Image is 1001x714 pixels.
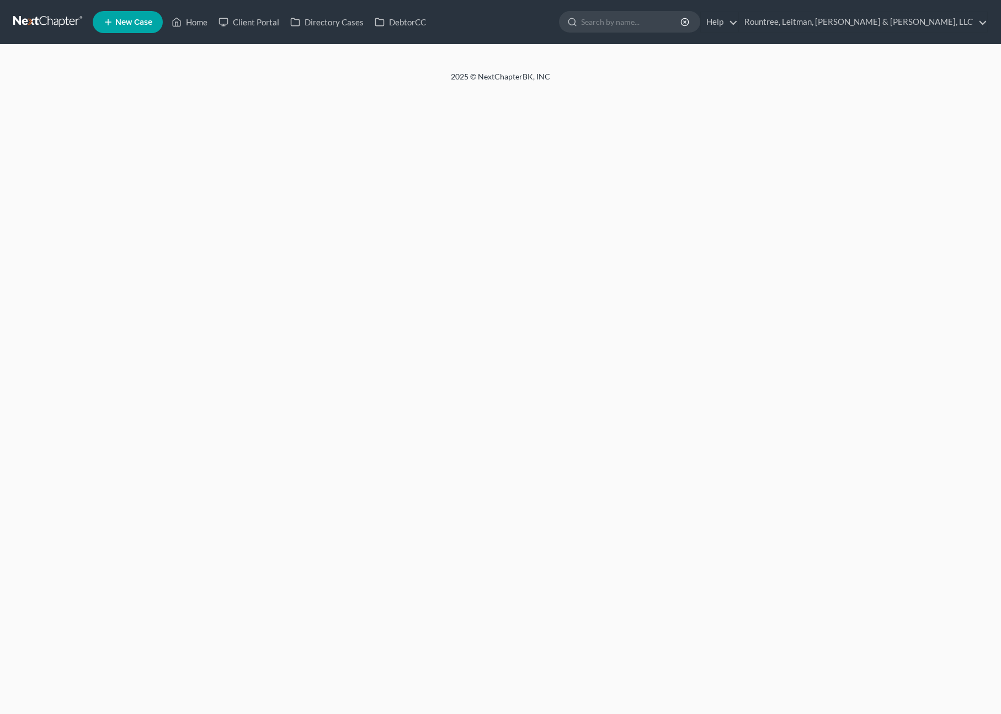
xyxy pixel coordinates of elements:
[213,12,285,32] a: Client Portal
[701,12,738,32] a: Help
[115,18,152,26] span: New Case
[186,71,815,91] div: 2025 © NextChapterBK, INC
[285,12,369,32] a: Directory Cases
[369,12,432,32] a: DebtorCC
[739,12,987,32] a: Rountree, Leitman, [PERSON_NAME] & [PERSON_NAME], LLC
[166,12,213,32] a: Home
[581,12,682,32] input: Search by name...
